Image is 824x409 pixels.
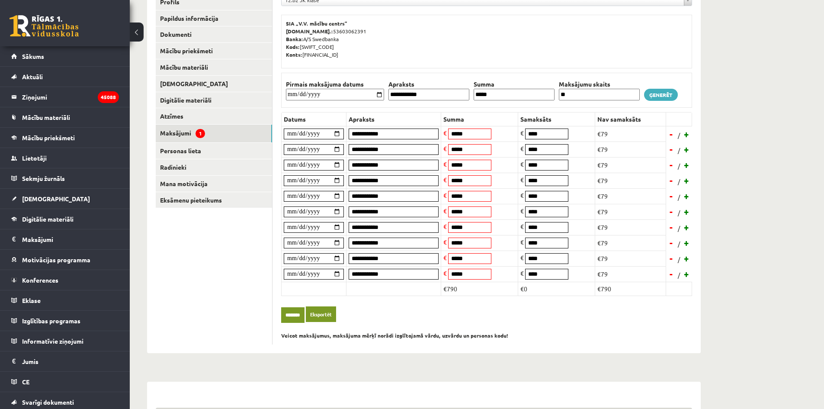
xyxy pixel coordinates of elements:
[667,174,676,187] a: -
[677,177,681,186] span: /
[11,67,119,87] a: Aktuāli
[683,205,691,218] a: +
[677,208,681,217] span: /
[11,351,119,371] a: Jumis
[677,146,681,155] span: /
[156,59,272,75] a: Mācību materiāli
[520,222,524,230] span: €
[156,108,272,124] a: Atzīmes
[22,195,90,203] span: [DEMOGRAPHIC_DATA]
[518,282,595,296] td: €0
[443,238,447,246] span: €
[286,19,687,58] p: 53603062391 A/S Swedbanka [SWIFT_CODE] [FINANCIAL_ID]
[22,357,38,365] span: Jumis
[286,20,348,27] b: SIA „V.V. mācību centrs”
[22,256,90,264] span: Motivācijas programma
[683,236,691,249] a: +
[677,193,681,202] span: /
[286,28,333,35] b: [DOMAIN_NAME].:
[667,190,676,203] a: -
[667,236,676,249] a: -
[286,35,303,42] b: Banka:
[441,112,518,126] th: Summa
[156,125,272,142] a: Maksājumi1
[281,332,508,339] b: Veicot maksājumus, maksājuma mērķī norādi izglītojamā vārdu, uzvārdu un personas kodu!
[22,134,75,142] span: Mācību priekšmeti
[518,112,595,126] th: Samaksāts
[520,176,524,184] span: €
[22,296,41,304] span: Eklase
[22,337,83,345] span: Informatīvie ziņojumi
[22,378,29,386] span: CE
[683,190,691,203] a: +
[677,224,681,233] span: /
[22,229,119,249] legend: Maksājumi
[11,189,119,209] a: [DEMOGRAPHIC_DATA]
[22,154,47,162] span: Lietotāji
[443,145,447,152] span: €
[595,204,666,219] td: €79
[156,143,272,159] a: Personas lieta
[595,112,666,126] th: Nav samaksāts
[11,250,119,270] a: Motivācijas programma
[22,317,80,325] span: Izglītības programas
[520,254,524,261] span: €
[196,129,205,138] span: 1
[443,254,447,261] span: €
[156,92,272,108] a: Digitālie materiāli
[644,89,678,101] a: Ģenerēt
[443,269,447,277] span: €
[667,267,676,280] a: -
[22,398,74,406] span: Svarīgi dokumenti
[386,80,471,89] th: Apraksts
[677,271,681,280] span: /
[156,43,272,59] a: Mācību priekšmeti
[98,91,119,103] i: 45088
[667,143,676,156] a: -
[683,174,691,187] a: +
[677,239,681,248] span: /
[156,159,272,175] a: Radinieki
[520,207,524,215] span: €
[11,311,119,331] a: Izglītības programas
[11,270,119,290] a: Konferences
[683,128,691,141] a: +
[683,252,691,265] a: +
[595,219,666,235] td: €79
[557,80,642,89] th: Maksājumu skaits
[443,207,447,215] span: €
[595,126,666,142] td: €79
[667,128,676,141] a: -
[286,51,302,58] b: Konts:
[595,157,666,173] td: €79
[595,282,666,296] td: €790
[667,205,676,218] a: -
[667,158,676,171] a: -
[667,252,676,265] a: -
[156,176,272,192] a: Mana motivācija
[683,143,691,156] a: +
[284,80,386,89] th: Pirmais maksājuma datums
[595,188,666,204] td: €79
[667,221,676,234] a: -
[306,306,336,322] a: Eksportēt
[595,173,666,188] td: €79
[156,76,272,92] a: [DEMOGRAPHIC_DATA]
[520,238,524,246] span: €
[11,107,119,127] a: Mācību materiāli
[11,148,119,168] a: Lietotāji
[683,221,691,234] a: +
[443,222,447,230] span: €
[443,129,447,137] span: €
[11,128,119,148] a: Mācību priekšmeti
[22,73,43,81] span: Aktuāli
[11,290,119,310] a: Eklase
[11,209,119,229] a: Digitālie materiāli
[677,255,681,264] span: /
[11,331,119,351] a: Informatīvie ziņojumi
[22,87,119,107] legend: Ziņojumi
[443,176,447,184] span: €
[22,215,74,223] span: Digitālie materiāli
[683,158,691,171] a: +
[156,26,272,42] a: Dokumenti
